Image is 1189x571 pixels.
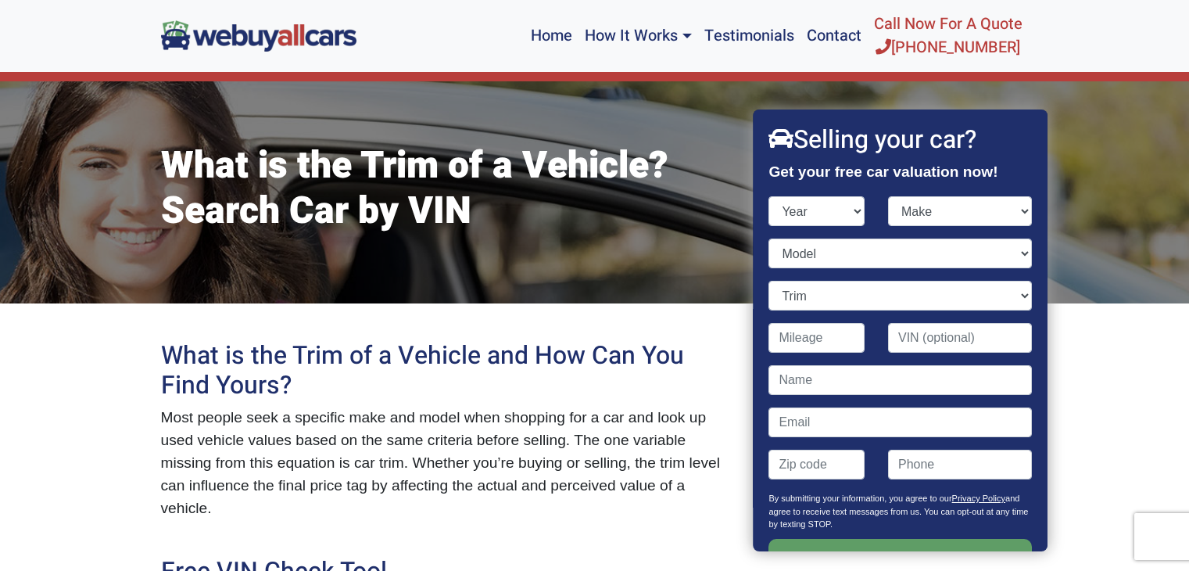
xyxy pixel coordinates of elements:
a: Home [525,6,578,66]
img: We Buy All Cars in NJ logo [161,20,356,51]
input: Email [769,408,1032,437]
h2: Selling your car? [769,125,1032,155]
input: Name [769,365,1032,395]
h2: What is the Trim of a Vehicle and How Can You Find Yours? [161,341,732,401]
h1: What is the Trim of a Vehicle? Search Car by VIN [161,144,732,234]
a: Call Now For A Quote[PHONE_NUMBER] [868,6,1029,66]
span: Most people seek a specific make and model when shopping for a car and look up used vehicle value... [161,409,721,515]
input: VIN (optional) [888,323,1032,353]
p: By submitting your information, you agree to our and agree to receive text messages from us. You ... [769,492,1032,539]
strong: Get your free car valuation now! [769,163,998,180]
a: Privacy Policy [952,494,1005,503]
a: Testimonials [698,6,800,66]
input: Mileage [769,323,865,353]
input: Zip code [769,450,865,479]
input: Phone [888,450,1032,479]
a: Contact [800,6,868,66]
a: How It Works [578,6,697,66]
